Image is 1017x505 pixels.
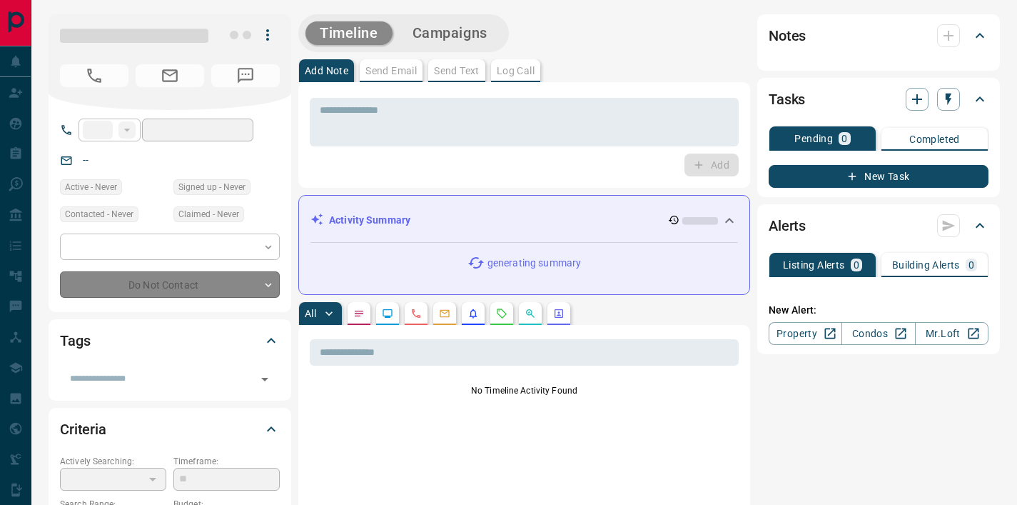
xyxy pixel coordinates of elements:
button: Campaigns [398,21,502,45]
svg: Notes [353,308,365,319]
svg: Emails [439,308,450,319]
p: Completed [909,134,960,144]
svg: Agent Actions [553,308,565,319]
svg: Listing Alerts [467,308,479,319]
h2: Tasks [769,88,805,111]
p: New Alert: [769,303,988,318]
svg: Requests [496,308,507,319]
p: 0 [968,260,974,270]
span: Active - Never [65,180,117,194]
p: 0 [841,134,847,144]
p: Listing Alerts [783,260,845,270]
span: Signed up - Never [178,180,246,194]
svg: Lead Browsing Activity [382,308,393,319]
h2: Criteria [60,418,106,441]
div: Activity Summary [310,207,738,234]
p: All [305,309,316,319]
div: Tags [60,324,280,358]
p: Add Note [305,66,348,76]
p: Timeframe: [173,455,280,468]
a: Condos [841,322,915,345]
h2: Alerts [769,214,806,237]
p: Activity Summary [329,213,410,228]
h2: Tags [60,329,90,352]
span: No Number [60,64,128,87]
h2: Notes [769,24,806,47]
span: Claimed - Never [178,207,239,221]
div: Tasks [769,82,988,116]
button: Open [255,369,275,389]
svg: Calls [410,308,422,319]
svg: Opportunities [525,308,536,319]
p: 0 [854,260,859,270]
button: Timeline [305,21,393,45]
button: New Task [769,165,988,188]
span: No Number [211,64,280,87]
a: -- [83,154,88,166]
p: Pending [794,134,833,144]
span: No Email [136,64,204,87]
div: Notes [769,19,988,53]
p: Building Alerts [892,260,960,270]
div: Do Not Contact [60,271,280,298]
p: generating summary [487,256,581,271]
span: Contacted - Never [65,207,133,221]
div: Alerts [769,209,988,243]
p: No Timeline Activity Found [310,384,739,397]
a: Property [769,322,842,345]
p: Actively Searching: [60,455,166,468]
a: Mr.Loft [915,322,988,345]
div: Criteria [60,412,280,446]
